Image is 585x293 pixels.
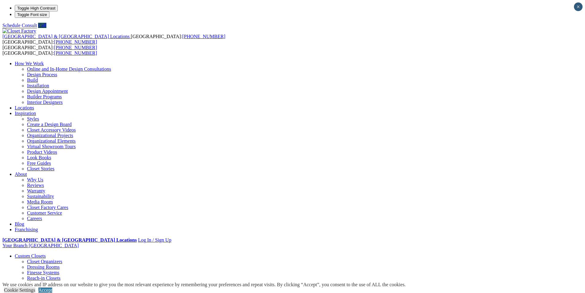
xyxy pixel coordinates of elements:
[2,243,27,248] span: Your Branch
[54,39,97,45] a: [PHONE_NUMBER]
[2,282,406,287] div: We use cookies and IP address on our website to give you the most relevant experience by remember...
[4,287,35,293] a: Cookie Settings
[15,61,44,66] a: How We Work
[2,34,130,39] span: [GEOGRAPHIC_DATA] & [GEOGRAPHIC_DATA] Locations
[27,275,60,281] a: Reach-in Closets
[27,210,62,216] a: Customer Service
[27,281,53,286] a: Shoe Closets
[15,253,46,259] a: Custom Closets
[38,287,52,293] a: Accept
[27,149,57,155] a: Product Videos
[2,243,79,248] a: Your Branch [GEOGRAPHIC_DATA]
[17,12,47,17] span: Toggle Font size
[27,127,76,133] a: Closet Accessory Videos
[2,45,97,56] span: [GEOGRAPHIC_DATA]: [GEOGRAPHIC_DATA]:
[17,6,55,10] span: Toggle High Contrast
[2,34,225,45] span: [GEOGRAPHIC_DATA]: [GEOGRAPHIC_DATA]:
[27,177,43,182] a: Why Us
[2,237,137,243] a: [GEOGRAPHIC_DATA] & [GEOGRAPHIC_DATA] Locations
[27,89,68,94] a: Design Appointment
[27,66,111,72] a: Online and In-Home Design Consultations
[27,155,51,160] a: Look Books
[15,111,36,116] a: Inspiration
[27,94,62,99] a: Builder Programs
[15,105,34,110] a: Locations
[2,34,131,39] a: [GEOGRAPHIC_DATA] & [GEOGRAPHIC_DATA] Locations
[27,72,57,77] a: Design Process
[27,264,60,270] a: Dressing Rooms
[27,183,44,188] a: Reviews
[27,259,62,264] a: Closet Organizers
[27,83,49,88] a: Installation
[27,216,42,221] a: Careers
[27,77,38,83] a: Build
[574,2,583,11] button: Close
[15,5,58,11] button: Toggle High Contrast
[29,243,79,248] span: [GEOGRAPHIC_DATA]
[54,50,97,56] a: [PHONE_NUMBER]
[27,188,45,193] a: Warranty
[27,122,72,127] a: Create a Design Board
[54,45,97,50] a: [PHONE_NUMBER]
[138,237,171,243] a: Log In / Sign Up
[27,116,39,121] a: Styles
[27,194,54,199] a: Sustainability
[27,270,59,275] a: Finesse Systems
[2,28,36,34] img: Closet Factory
[27,100,63,105] a: Interior Designers
[15,221,24,227] a: Blog
[38,23,46,28] a: Call
[15,11,49,18] button: Toggle Font size
[27,133,73,138] a: Organizational Projects
[27,166,54,171] a: Closet Stories
[15,227,38,232] a: Franchising
[27,205,68,210] a: Closet Factory Cares
[27,138,76,144] a: Organizational Elements
[27,144,76,149] a: Virtual Showroom Tours
[27,199,53,204] a: Media Room
[2,23,37,28] a: Schedule Consult
[27,160,51,166] a: Free Guides
[182,34,225,39] a: [PHONE_NUMBER]
[15,172,27,177] a: About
